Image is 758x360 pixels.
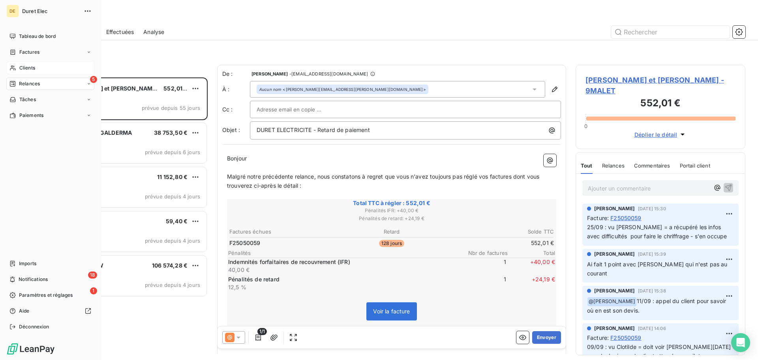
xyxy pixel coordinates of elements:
[166,218,188,224] span: 59,40 €
[585,75,735,96] span: [PERSON_NAME] et [PERSON_NAME] - 9MALET
[88,271,97,279] span: 18
[594,325,635,332] span: [PERSON_NAME]
[228,266,457,274] p: 40,00 €
[632,130,689,139] button: Déplier le détail
[611,26,730,38] input: Rechercher
[634,162,670,169] span: Commentaires
[585,96,735,112] h3: 552,01 €
[228,250,460,256] span: Pénalités
[154,129,188,136] span: 38 753,50 €
[19,292,73,299] span: Paramètres et réglages
[22,8,79,14] span: Duret Elec
[257,104,341,115] input: Adresse email en copie ...
[19,260,36,267] span: Imports
[447,239,554,247] td: 552,01 €
[259,87,426,92] div: <[PERSON_NAME][EMAIL_ADDRESS][PERSON_NAME][DOMAIN_NAME]>
[610,214,641,222] span: F25050059
[228,199,555,207] span: Total TTC à régler : 552,01 €
[259,87,281,92] em: Aucun nom
[257,328,267,335] span: 1/1
[584,123,587,129] span: 0
[228,258,457,266] p: Indemnités forfaitaires de recouvrement (IFR)
[227,173,541,189] span: Malgré notre précédente relance, nous constatons à regret que vous n'avez toujours pas réglé vos ...
[19,64,35,72] span: Clients
[19,112,43,119] span: Paiements
[289,72,368,76] span: - [EMAIL_ADDRESS][DOMAIN_NAME]
[680,162,710,169] span: Portail client
[19,33,56,40] span: Tableau de bord
[142,105,200,111] span: prévue depuis 55 jours
[508,275,555,291] span: + 24,19 €
[228,207,555,214] span: Pénalités IFR : + 40,00 €
[145,193,200,200] span: prévue depuis 4 jours
[19,323,49,330] span: Déconnexion
[145,149,200,155] span: prévue depuis 6 jours
[106,28,134,36] span: Effectuées
[508,258,555,274] span: + 40,00 €
[638,206,666,211] span: [DATE] 15:30
[19,307,30,315] span: Aide
[19,276,48,283] span: Notifications
[6,5,19,17] div: DE
[228,215,555,222] span: Pénalités de retard : + 24,19 €
[587,261,729,277] span: Ai fait 1 point avec [PERSON_NAME] qui n'est pas au courant
[587,298,728,314] span: 11/09 : appel du client pour savoir où en est son devis.
[229,239,260,247] span: F25050059
[731,333,750,352] div: Open Intercom Messenger
[228,283,457,291] p: 12,5 %
[6,305,94,317] a: Aide
[257,126,370,133] span: DURET ELECTRICITE - Retard de paiement
[460,250,508,256] span: Nbr de factures
[587,297,636,306] span: @ [PERSON_NAME]
[459,258,506,274] span: 1
[508,250,555,256] span: Total
[222,85,250,93] label: À :
[229,228,337,236] th: Factures échues
[602,162,625,169] span: Relances
[152,262,188,269] span: 106 574,28 €
[338,228,445,236] th: Retard
[19,49,39,56] span: Factures
[19,96,36,103] span: Tâches
[532,331,561,344] button: Envoyer
[6,343,55,355] img: Logo LeanPay
[38,77,208,360] div: grid
[638,326,666,331] span: [DATE] 14:06
[19,80,40,87] span: Relances
[90,287,97,294] span: 1
[587,224,727,239] span: 25/09 : vu [PERSON_NAME] = a récupéré les infos avec difficultés pour faire le chriffrage - s'en ...
[581,162,593,169] span: Tout
[379,240,404,247] span: 128 jours
[594,287,635,294] span: [PERSON_NAME]
[145,237,200,244] span: prévue depuis 4 jours
[251,72,288,76] span: [PERSON_NAME]
[145,282,200,288] span: prévue depuis 4 jours
[143,28,164,36] span: Analyse
[594,205,635,212] span: [PERSON_NAME]
[222,106,250,113] label: Cc :
[56,85,158,92] span: [PERSON_NAME] et [PERSON_NAME]
[638,288,666,293] span: [DATE] 15:38
[228,275,457,283] p: Pénalités de retard
[227,155,247,162] span: Bonjour
[163,85,188,92] span: 552,01 €
[638,252,666,256] span: [DATE] 15:39
[157,173,188,180] span: 11 152,80 €
[610,334,641,342] span: F25050059
[222,70,250,78] span: De :
[587,214,609,222] span: Facture :
[594,251,635,258] span: [PERSON_NAME]
[459,275,506,291] span: 1
[373,308,410,315] span: Voir la facture
[634,130,677,139] span: Déplier le détail
[587,334,609,342] span: Facture :
[90,76,97,83] span: 5
[447,228,554,236] th: Solde TTC
[222,126,240,133] span: Objet :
